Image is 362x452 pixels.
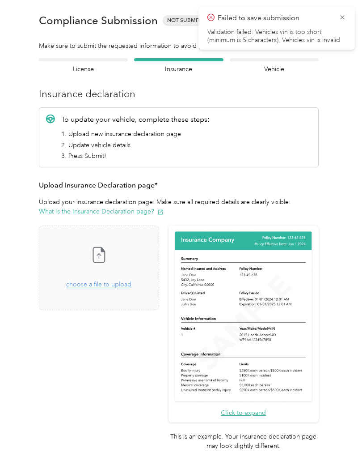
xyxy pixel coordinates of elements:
li: 2. Update vehicle details [61,141,210,150]
p: This is an example. Your insurance declaration page may look slightly different. [168,432,319,451]
img: Sample insurance declaration [173,230,314,403]
h4: License [39,64,128,74]
li: Validation failed: Vehicles vin is too short (minimum is 5 characters), Vehicles vin is invalid [207,28,346,44]
h4: Insurance [134,64,223,74]
li: 3. Press Submit! [61,151,210,161]
button: Click to expand [221,408,266,418]
button: What is the Insurance Declaration page? [39,207,164,216]
li: 1. Upload new insurance declaration page [61,129,210,139]
p: Upload your insurance declaration page. Make sure all required details are clearly visible. [39,197,319,216]
h3: Insurance declaration [39,86,319,101]
iframe: Everlance-gr Chat Button Frame [312,402,362,452]
p: To update your vehicle, complete these steps: [61,114,210,125]
h3: Upload Insurance Declaration page* [39,180,319,191]
p: Failed to save submission [218,13,332,24]
span: choose a file to upload [39,226,159,310]
div: Make sure to submit the requested information to avoid payment delays [39,41,319,51]
h4: Vehicle [230,64,319,74]
span: choose a file to upload [66,281,131,288]
h1: Compliance Submission [39,14,158,27]
span: Not Submitted [163,15,215,26]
